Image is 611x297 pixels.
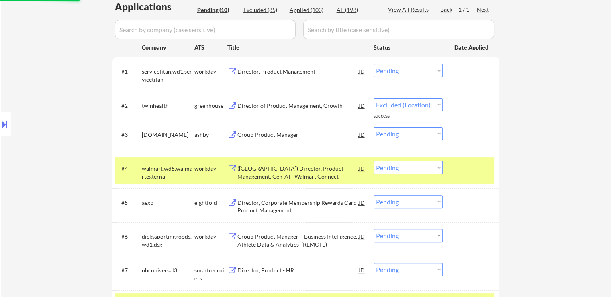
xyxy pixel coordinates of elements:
div: #7 [121,266,135,274]
div: servicetitan.wd1.servicetitan [142,68,194,83]
div: ATS [194,43,227,52]
div: All (198) [337,6,377,14]
div: greenhouse [194,102,227,110]
div: Back [440,6,453,14]
div: dickssportinggoods.wd1.dsg [142,233,194,248]
div: Company [142,43,194,52]
div: JD [358,98,366,113]
div: #5 [121,199,135,207]
input: Search by company (case sensitive) [115,20,296,39]
div: 1 / 1 [458,6,477,14]
div: Applications [115,2,194,12]
div: walmart.wd5.walmartexternal [142,165,194,180]
div: eightfold [194,199,227,207]
div: JD [358,64,366,78]
div: [DOMAIN_NAME] [142,131,194,139]
div: Director, Product - HR [237,266,359,274]
div: ashby [194,131,227,139]
div: Date Applied [454,43,490,52]
div: Status [374,40,443,54]
div: nbcuniversal3 [142,266,194,274]
div: Director, Product Management [237,68,359,76]
div: Group Product Manager – Business Intelligence, Athlete Data & Analytics (REMOTE) [237,233,359,248]
div: #6 [121,233,135,241]
div: Excluded (85) [243,6,284,14]
div: Next [477,6,490,14]
input: Search by title (case sensitive) [303,20,494,39]
div: smartrecruiters [194,266,227,282]
div: Title [227,43,366,52]
div: Director, Corporate Membership Rewards Card Product Management [237,199,359,214]
div: Pending (10) [197,6,237,14]
div: Applied (103) [290,6,330,14]
div: JD [358,127,366,142]
div: View All Results [388,6,431,14]
div: workday [194,165,227,173]
div: JD [358,195,366,210]
div: ([GEOGRAPHIC_DATA]) Director, Product Management, Gen-AI - Walmart Connect [237,165,359,180]
div: workday [194,233,227,241]
div: JD [358,229,366,243]
div: Group Product Manager [237,131,359,139]
div: success [374,113,406,120]
div: JD [358,161,366,175]
div: workday [194,68,227,76]
div: aexp [142,199,194,207]
div: JD [358,263,366,277]
div: twinhealth [142,102,194,110]
div: Director of Product Management, Growth [237,102,359,110]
